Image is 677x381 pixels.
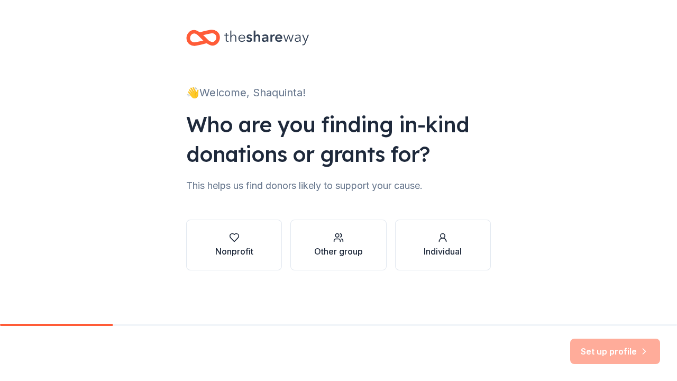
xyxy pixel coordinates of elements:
button: Individual [395,220,491,270]
div: This helps us find donors likely to support your cause. [186,177,491,194]
div: Individual [424,245,462,258]
div: 👋 Welcome, Shaquinta! [186,84,491,101]
button: Nonprofit [186,220,282,270]
div: Nonprofit [215,245,253,258]
button: Other group [290,220,386,270]
div: Who are you finding in-kind donations or grants for? [186,110,491,169]
div: Other group [314,245,363,258]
